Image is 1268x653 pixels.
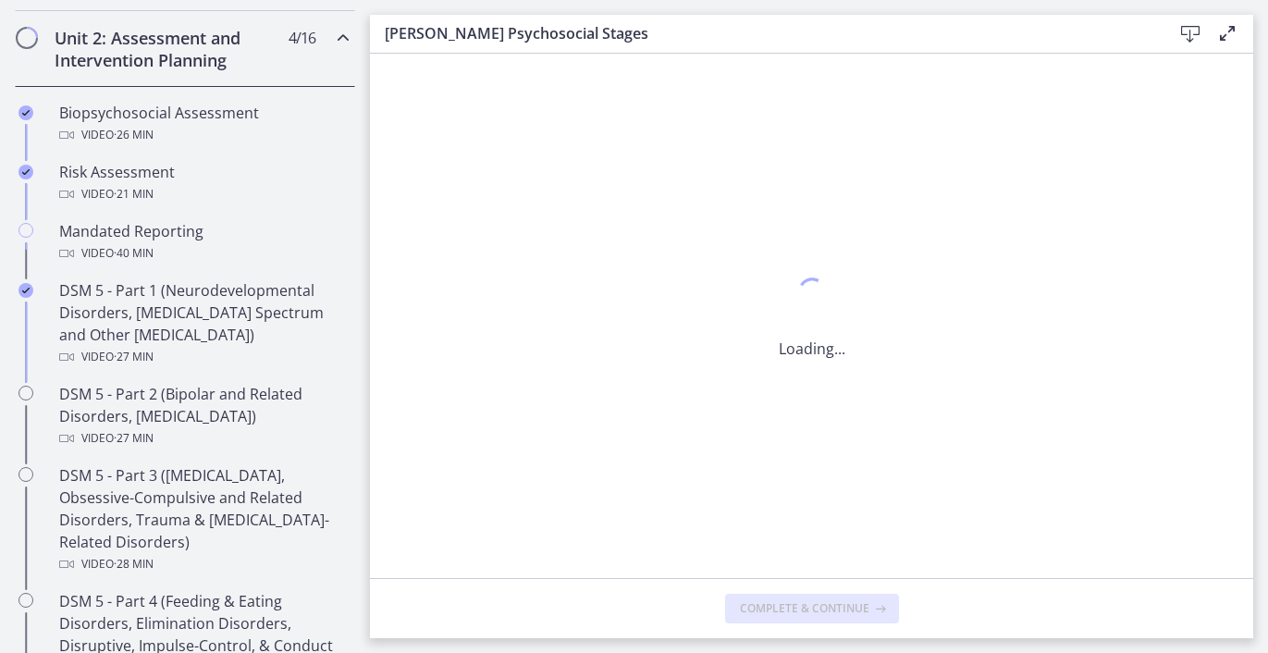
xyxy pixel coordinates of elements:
[55,27,280,71] h2: Unit 2: Assessment and Intervention Planning
[18,105,33,120] i: Completed
[18,283,33,298] i: Completed
[59,102,348,146] div: Biopsychosocial Assessment
[114,124,154,146] span: · 26 min
[385,22,1142,44] h3: [PERSON_NAME] Psychosocial Stages
[59,383,348,450] div: DSM 5 - Part 2 (Bipolar and Related Disorders, [MEDICAL_DATA])
[114,346,154,368] span: · 27 min
[114,242,154,265] span: · 40 min
[59,279,348,368] div: DSM 5 - Part 1 (Neurodevelopmental Disorders, [MEDICAL_DATA] Spectrum and Other [MEDICAL_DATA])
[725,594,899,623] button: Complete & continue
[114,553,154,575] span: · 28 min
[114,427,154,450] span: · 27 min
[59,464,348,575] div: DSM 5 - Part 3 ([MEDICAL_DATA], Obsessive-Compulsive and Related Disorders, Trauma & [MEDICAL_DAT...
[59,553,348,575] div: Video
[59,161,348,205] div: Risk Assessment
[779,273,845,315] div: 1
[59,427,348,450] div: Video
[740,601,869,616] span: Complete & continue
[779,338,845,360] p: Loading...
[59,220,348,265] div: Mandated Reporting
[18,165,33,179] i: Completed
[114,183,154,205] span: · 21 min
[289,27,315,49] span: 4 / 16
[59,346,348,368] div: Video
[59,124,348,146] div: Video
[59,242,348,265] div: Video
[59,183,348,205] div: Video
